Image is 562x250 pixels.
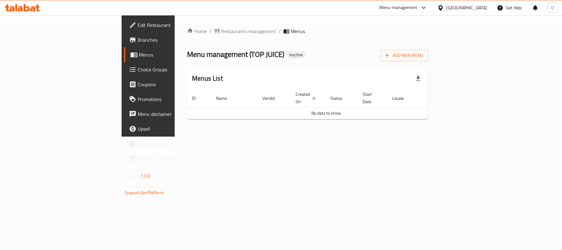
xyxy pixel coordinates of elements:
[125,172,140,180] span: Version:
[124,47,215,62] a: Menus
[380,50,428,61] button: Add New Menu
[330,95,350,102] span: Status
[138,95,210,103] span: Promotions
[187,89,465,119] table: enhanced table
[138,21,210,29] span: Edit Restaurant
[138,66,210,73] span: Choice Groups
[446,4,487,11] div: [GEOGRAPHIC_DATA]
[125,182,153,190] span: Get support on:
[124,32,215,47] a: Branches
[296,91,318,105] span: Created On
[291,28,305,35] span: Menus
[379,4,417,11] div: Menu-management
[124,136,215,151] a: Coverage Report
[124,77,215,92] a: Coupons
[262,95,283,102] span: Vendor
[138,155,210,162] span: Grocery Checklist
[279,28,281,35] li: /
[214,28,276,35] a: Restaurants management
[187,47,284,61] span: Menu management ( TOP JUICE )
[138,36,210,44] span: Branches
[138,110,210,118] span: Menu disclaimer
[125,189,164,197] a: Support.OpsPlatform
[392,95,412,102] span: Locale
[363,91,380,105] span: Start Date
[287,51,305,59] div: Inactive
[141,172,150,180] span: 1.0.0
[138,125,210,133] span: Upsell
[287,52,305,57] span: Inactive
[216,95,235,102] span: Name
[311,109,341,117] span: No data to show
[138,140,210,147] span: Coverage Report
[419,89,465,108] th: Actions
[192,95,204,102] span: ID
[411,71,426,86] div: Export file
[221,28,276,35] span: Restaurants management
[124,62,215,77] a: Choice Groups
[124,92,215,107] a: Promotions
[124,121,215,136] a: Upsell
[551,4,554,11] span: O
[124,107,215,121] a: Menu disclaimer
[124,151,215,166] a: Grocery Checklist
[192,74,223,83] h2: Menus List
[138,81,210,88] span: Coupons
[124,18,215,32] a: Edit Restaurant
[187,28,428,35] nav: breadcrumb
[139,51,210,58] span: Menus
[385,52,423,59] span: Add New Menu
